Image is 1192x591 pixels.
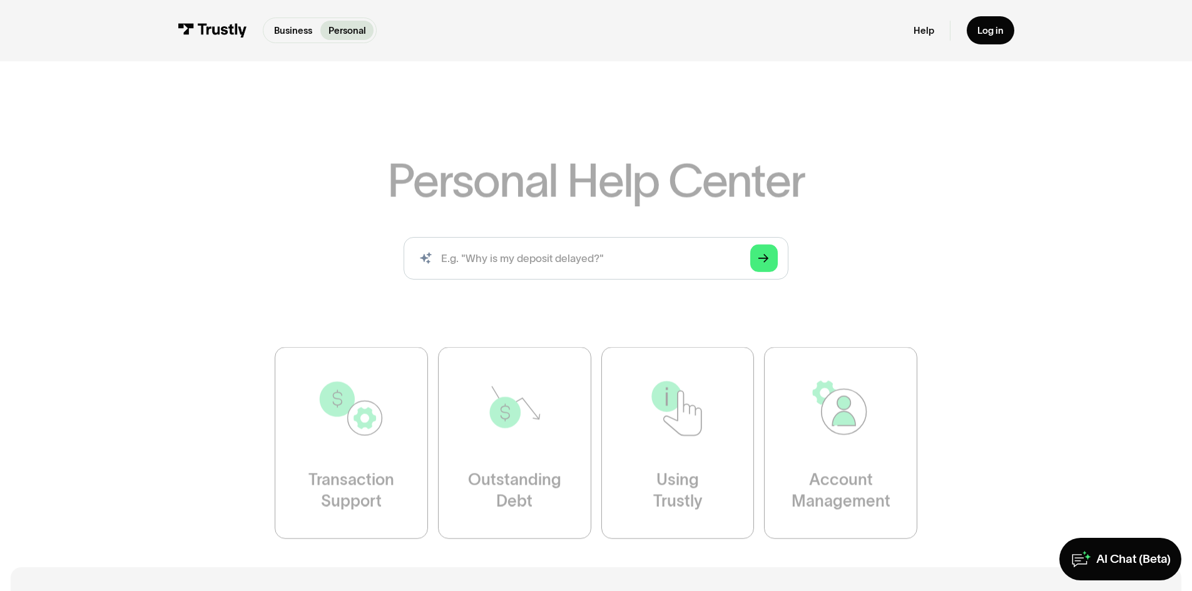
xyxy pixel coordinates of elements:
[468,470,561,512] div: Outstanding Debt
[792,470,890,512] div: Account Management
[438,347,591,539] a: OutstandingDebt
[266,21,320,40] a: Business
[308,470,394,512] div: Transaction Support
[329,24,366,38] p: Personal
[275,347,428,539] a: TransactionSupport
[274,24,312,38] p: Business
[601,347,755,539] a: UsingTrustly
[1059,538,1181,580] a: AI Chat (Beta)
[178,23,247,38] img: Trustly Logo
[404,237,788,280] input: search
[404,237,788,280] form: Search
[967,16,1014,44] a: Log in
[320,21,374,40] a: Personal
[977,24,1004,36] div: Log in
[914,24,934,36] a: Help
[653,470,702,512] div: Using Trustly
[387,158,804,204] h1: Personal Help Center
[764,347,917,539] a: AccountManagement
[1096,552,1171,567] div: AI Chat (Beta)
